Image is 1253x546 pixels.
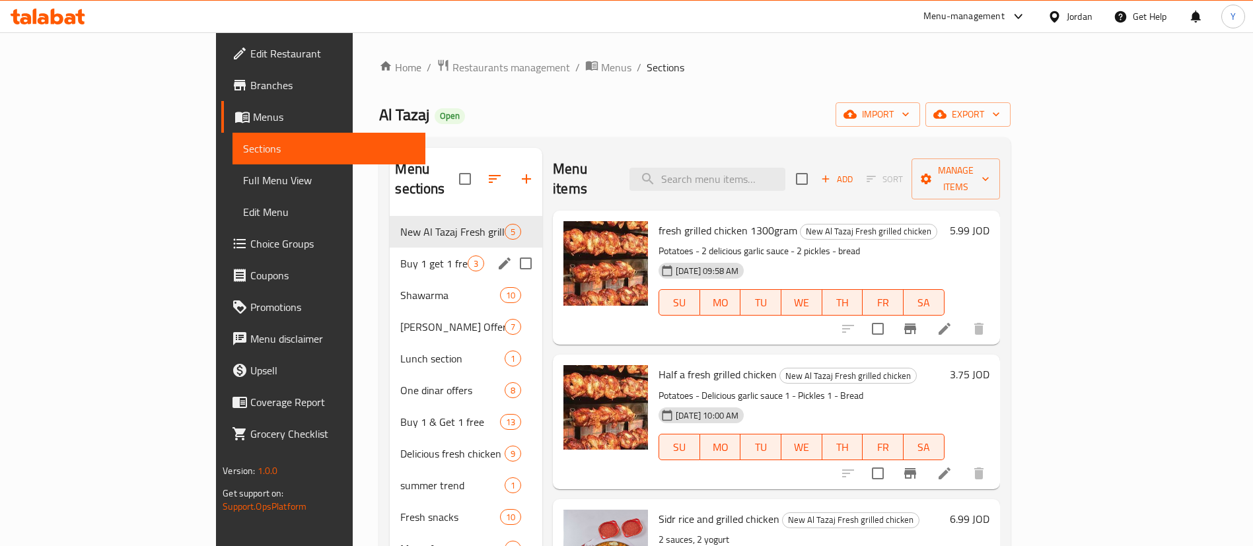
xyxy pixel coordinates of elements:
[400,224,505,240] span: New Al Tazaj Fresh grilled chicken
[479,163,511,195] span: Sort sections
[894,458,926,489] button: Branch-specific-item
[670,409,744,422] span: [DATE] 10:00 AM
[950,365,989,384] h6: 3.75 JOD
[511,163,542,195] button: Add section
[746,293,776,312] span: TU
[221,355,425,386] a: Upsell
[390,406,542,438] div: Buy 1 & Get 1 free13
[819,172,855,187] span: Add
[553,159,613,199] h2: Menu items
[505,319,521,335] div: items
[828,438,858,457] span: TH
[740,289,781,316] button: TU
[637,59,641,75] li: /
[400,414,500,430] span: Buy 1 & Get 1 free
[563,221,648,306] img: fresh grilled chicken 1300gram
[670,265,744,277] span: [DATE] 09:58 AM
[904,434,945,460] button: SA
[868,438,898,457] span: FR
[800,224,937,240] div: New Al Tazaj Fresh grilled chicken
[950,221,989,240] h6: 5.99 JOD
[400,509,500,525] span: Fresh snacks
[452,59,570,75] span: Restaurants management
[912,158,1000,199] button: Manage items
[250,394,415,410] span: Coverage Report
[788,165,816,193] span: Select section
[575,59,580,75] li: /
[427,59,431,75] li: /
[659,434,700,460] button: SU
[390,279,542,311] div: Shawarma10
[828,293,858,312] span: TH
[250,331,415,347] span: Menu disclaimer
[963,458,995,489] button: delete
[585,59,631,76] a: Menus
[1067,9,1092,24] div: Jordan
[400,382,505,398] div: One dinar offers
[223,498,306,515] a: Support.OpsPlatform
[781,289,822,316] button: WE
[963,313,995,345] button: delete
[923,9,1005,24] div: Menu-management
[400,446,505,461] span: Delicious fresh chicken 15 % discount
[836,102,920,127] button: import
[390,374,542,406] div: One dinar offers8
[864,460,892,487] span: Select to update
[659,509,779,529] span: Sidr rice and grilled chicken
[629,168,785,191] input: search
[250,46,415,61] span: Edit Restaurant
[894,313,926,345] button: Branch-specific-item
[705,438,736,457] span: MO
[904,289,945,316] button: SA
[223,485,283,502] span: Get support on:
[250,362,415,378] span: Upsell
[863,289,904,316] button: FR
[437,59,570,76] a: Restaurants management
[909,293,939,312] span: SA
[221,69,425,101] a: Branches
[435,108,465,124] div: Open
[500,509,521,525] div: items
[659,289,700,316] button: SU
[400,477,505,493] span: summer trend
[780,368,916,384] span: New Al Tazaj Fresh grilled chicken
[700,434,741,460] button: MO
[451,165,479,193] span: Select all sections
[500,414,521,430] div: items
[390,311,542,343] div: [PERSON_NAME] Offer - 30% Offer7
[390,343,542,374] div: Lunch section1
[250,299,415,315] span: Promotions
[400,319,505,335] span: [PERSON_NAME] Offer - 30% Offer
[495,254,515,273] button: edit
[858,169,912,189] span: Select section first
[221,259,425,291] a: Coupons
[400,351,505,366] span: Lunch section
[395,159,459,199] h2: Menu sections
[243,204,415,220] span: Edit Menu
[846,106,910,123] span: import
[400,287,500,303] span: Shawarma
[223,462,255,479] span: Version:
[937,321,952,337] a: Edit menu item
[868,293,898,312] span: FR
[233,133,425,164] a: Sections
[863,434,904,460] button: FR
[779,368,917,384] div: New Al Tazaj Fresh grilled chicken
[659,364,777,384] span: Half a fresh grilled chicken
[505,353,520,365] span: 1
[659,243,944,259] p: Potatoes - 2 delicious garlic sauce - 2 pickles - bread
[816,169,858,189] button: Add
[664,438,695,457] span: SU
[505,382,521,398] div: items
[221,291,425,323] a: Promotions
[801,224,937,239] span: New Al Tazaj Fresh grilled chicken
[468,257,483,270] span: 3
[390,501,542,533] div: Fresh snacks10
[505,477,521,493] div: items
[505,384,520,397] span: 8
[822,434,863,460] button: TH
